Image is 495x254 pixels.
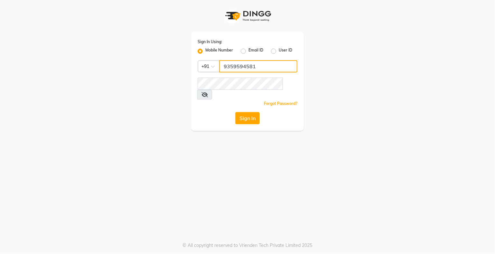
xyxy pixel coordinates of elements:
[198,39,222,45] label: Sign In Using:
[264,101,297,106] a: Forgot Password?
[279,47,292,55] label: User ID
[222,6,273,25] img: logo1.svg
[248,47,263,55] label: Email ID
[205,47,233,55] label: Mobile Number
[235,112,260,124] button: Sign In
[219,60,297,72] input: Username
[198,78,283,90] input: Username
